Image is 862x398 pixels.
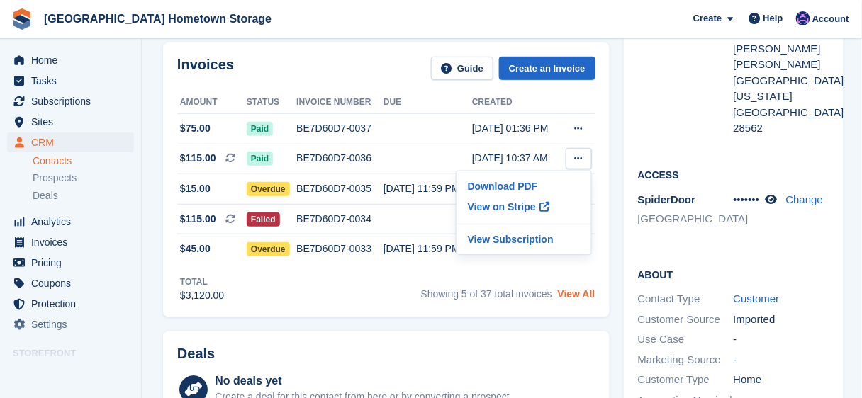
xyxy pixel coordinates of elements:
a: menu [7,294,134,314]
div: Customer Source [638,312,734,328]
span: Failed [247,212,280,227]
div: [DATE] 11:59 PM [384,181,472,196]
span: Tasks [31,71,116,91]
img: Amy Liposky-Vincent [796,11,810,25]
div: $3,120.00 [180,288,224,303]
span: Analytics [31,212,116,232]
img: stora-icon-8386f47178a22dfd0bd8f6a31ec36ba5ce8667c1dd55bd0f319d3a0aa187defe.svg [11,8,33,30]
span: Sites [31,112,116,132]
span: $45.00 [180,241,211,256]
a: View on Stripe [462,195,586,218]
div: Total [180,275,224,288]
span: Storefront [13,346,141,360]
th: Due [384,91,472,114]
span: Account [812,12,849,26]
span: Settings [31,314,116,334]
a: menu [7,364,134,384]
span: Paid [247,152,273,166]
span: CRM [31,132,116,152]
span: Coupons [31,273,116,293]
h2: Access [638,167,829,181]
span: Paid [247,122,273,136]
div: Imported [734,312,829,328]
a: menu [7,71,134,91]
span: Help [763,11,783,25]
span: Showing 5 of 37 total invoices [421,288,552,300]
span: Prospects [33,171,77,185]
a: View Subscription [462,230,586,249]
span: Home [31,50,116,70]
span: Subscriptions [31,91,116,111]
a: Contacts [33,154,134,168]
a: menu [7,212,134,232]
div: BE7D60D7-0035 [296,181,384,196]
span: SpiderDoor [638,193,696,205]
div: Contact Type [638,291,734,307]
div: BE7D60D7-0037 [296,121,384,136]
a: Create an Invoice [499,57,595,80]
div: [STREET_ADDRESS][PERSON_NAME][PERSON_NAME] [734,25,829,73]
div: Address [638,25,734,137]
a: Customer [734,292,780,305]
div: Use Case [638,331,734,348]
a: Preview store [117,365,134,382]
div: Customer Type [638,372,734,388]
a: menu [7,314,134,334]
a: Download PDF [462,177,586,195]
div: 28562 [734,120,829,137]
span: ••••••• [734,193,760,205]
a: menu [7,132,134,152]
a: Change [786,193,824,205]
span: Create [693,11,722,25]
li: [GEOGRAPHIC_DATA] [638,211,734,227]
div: Home [734,372,829,388]
a: menu [7,253,134,273]
span: Protection [31,294,116,314]
a: Prospects [33,171,134,186]
a: Deals [33,188,134,203]
div: [DATE] 01:36 PM [472,121,561,136]
div: [US_STATE] [734,89,829,105]
h2: About [638,267,829,281]
th: Status [247,91,296,114]
div: - [734,331,829,348]
div: No deals yet [215,373,512,390]
a: menu [7,232,134,252]
span: $115.00 [180,212,216,227]
span: Deals [33,189,58,203]
div: [DATE] 11:59 PM [384,241,472,256]
div: Marketing Source [638,352,734,368]
span: $15.00 [180,181,211,196]
div: - [734,352,829,368]
span: $75.00 [180,121,211,136]
a: menu [7,50,134,70]
span: Online Store [31,364,116,384]
span: $115.00 [180,151,216,166]
a: Guide [431,57,493,80]
th: Amount [177,91,247,114]
div: BE7D60D7-0034 [296,212,384,227]
span: Pricing [31,253,116,273]
span: Overdue [247,182,290,196]
h2: Invoices [177,57,234,80]
div: BE7D60D7-0033 [296,241,384,256]
div: [DATE] 10:37 AM [472,151,561,166]
span: Invoices [31,232,116,252]
a: View All [558,288,595,300]
th: Invoice number [296,91,384,114]
th: Created [472,91,561,114]
a: menu [7,91,134,111]
div: BE7D60D7-0036 [296,151,384,166]
div: [GEOGRAPHIC_DATA] [734,73,829,89]
a: menu [7,273,134,293]
a: menu [7,112,134,132]
h2: Deals [177,346,215,362]
a: [GEOGRAPHIC_DATA] Hometown Storage [38,7,277,30]
span: Overdue [247,242,290,256]
div: [GEOGRAPHIC_DATA] [734,105,829,121]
